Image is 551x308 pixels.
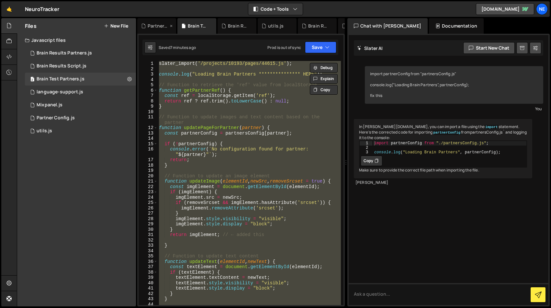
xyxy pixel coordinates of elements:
[139,291,158,297] div: 42
[25,47,136,60] div: 10193/42700.js
[361,156,382,166] button: Copy
[139,259,158,265] div: 36
[25,99,136,112] div: 10193/36817.js
[139,232,158,238] div: 31
[25,73,136,86] div: 10193/29054.js
[139,141,158,147] div: 15
[139,157,158,163] div: 17
[139,189,158,195] div: 23
[104,23,128,29] button: New File
[139,66,158,72] div: 2
[139,211,158,216] div: 27
[139,286,158,291] div: 41
[139,147,158,157] div: 16
[360,146,372,150] div: 2
[139,168,158,173] div: 19
[139,109,158,115] div: 10
[310,74,338,84] button: Explain
[25,124,136,137] div: 10193/22976.js
[139,243,158,248] div: 33
[139,184,158,190] div: 22
[248,3,303,15] button: Code + Tools
[37,89,83,95] div: language-support.js
[170,45,196,50] div: 7 minutes ago
[139,206,158,211] div: 26
[305,41,336,53] button: Save
[17,34,136,47] div: Javascript files
[268,23,284,29] div: utils.js
[536,3,548,15] a: Ne
[139,72,158,77] div: 3
[485,125,499,129] code: import
[139,136,158,141] div: 14
[267,45,301,50] div: Prod is out of sync
[429,18,484,34] div: Documentation
[139,270,158,275] div: 38
[139,254,158,259] div: 35
[365,66,543,104] div: import partnerConfig from "partnersConfig.js" console.log("Loading Brain Partners", partnerConfig...
[463,42,515,54] button: Start new chat
[139,93,158,99] div: 7
[139,104,158,109] div: 9
[357,45,383,51] h2: Slater AI
[139,61,158,66] div: 1
[25,60,136,73] div: 10193/22950.js
[188,23,208,29] div: Brain Test Partners.js
[366,105,542,112] div: You
[139,82,158,88] div: 5
[139,88,158,93] div: 6
[139,131,158,136] div: 13
[139,248,158,254] div: 34
[139,77,158,83] div: 4
[355,180,531,185] div: [PERSON_NAME]
[139,275,158,280] div: 39
[354,119,532,178] div: In [PERSON_NAME][DOMAIN_NAME], you can import a file using the statement. Here's the corrected co...
[37,115,75,121] div: Partner Config.js
[139,163,158,168] div: 18
[310,63,338,73] button: Debug
[139,264,158,270] div: 37
[139,195,158,200] div: 24
[310,85,338,95] button: Copy
[139,216,158,222] div: 28
[30,77,34,82] span: 2
[139,221,158,227] div: 29
[139,280,158,286] div: 40
[139,179,158,184] div: 21
[139,302,158,307] div: 44
[25,22,37,30] h2: Files
[37,76,84,82] div: Brain Test Partners.js
[228,23,249,29] div: Brain Results Partners.js
[25,86,136,99] div: 10193/29405.js
[37,50,92,56] div: Brain Results Partners.js
[347,18,428,34] div: Chat with [PERSON_NAME]
[433,130,461,135] code: partnerConfig
[139,238,158,243] div: 32
[360,141,372,146] div: 1
[139,125,158,131] div: 12
[139,114,158,125] div: 11
[25,112,136,124] div: 10193/44615.js
[139,173,158,179] div: 20
[159,45,196,50] div: Saved
[37,102,62,108] div: Mixpanel.js
[1,1,17,17] a: 🤙
[139,227,158,232] div: 30
[37,63,86,69] div: Brain Results Script.js
[37,128,52,134] div: utils.js
[139,200,158,206] div: 25
[476,3,534,15] a: [DOMAIN_NAME]
[139,296,158,302] div: 43
[25,5,59,13] div: NeuroTracker
[148,23,168,29] div: Partner Config.js
[139,99,158,104] div: 8
[308,23,329,29] div: Brain Results Script.js
[360,150,372,155] div: 3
